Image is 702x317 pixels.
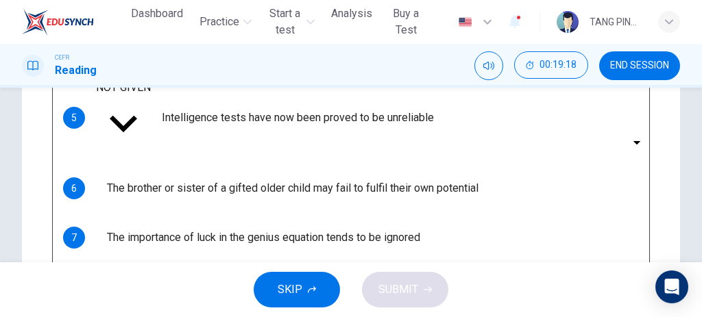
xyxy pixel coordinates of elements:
[55,62,97,79] h1: Reading
[557,11,579,33] img: Profile picture
[326,1,378,26] button: Analysis
[131,5,183,22] span: Dashboard
[389,5,424,38] span: Buy a Test
[599,51,680,80] button: END SESSION
[326,1,378,42] a: Analysis
[55,53,69,62] span: CEFR
[107,180,479,196] span: The brother or sister of a gifted older child may fail to fulfil their own potential
[514,51,588,80] div: Hide
[457,17,474,27] img: en
[125,1,189,26] button: Dashboard
[96,79,151,96] div: NOT GIVEN
[254,272,340,307] button: SKIP
[71,183,77,193] span: 6
[162,110,434,126] span: Intelligence tests have now been proved to be unreliable
[331,5,372,22] span: Analysis
[514,51,588,79] button: 00:19:18
[22,8,94,36] img: ELTC logo
[125,1,189,42] a: Dashboard
[278,280,302,299] span: SKIP
[590,14,642,30] div: TANG PING FUN KPM-Guru
[263,1,320,42] button: Start a test
[383,1,429,42] button: Buy a Test
[199,14,239,30] span: Practice
[71,233,77,242] span: 7
[610,60,669,71] span: END SESSION
[71,113,77,123] span: 5
[107,229,420,246] span: The importance of luck in the genius equation tends to be ignored
[655,270,688,303] div: Open Intercom Messenger
[22,8,125,36] a: ELTC logo
[540,60,577,71] span: 00:19:18
[268,5,302,38] span: Start a test
[474,51,503,80] div: Mute
[194,10,257,34] button: Practice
